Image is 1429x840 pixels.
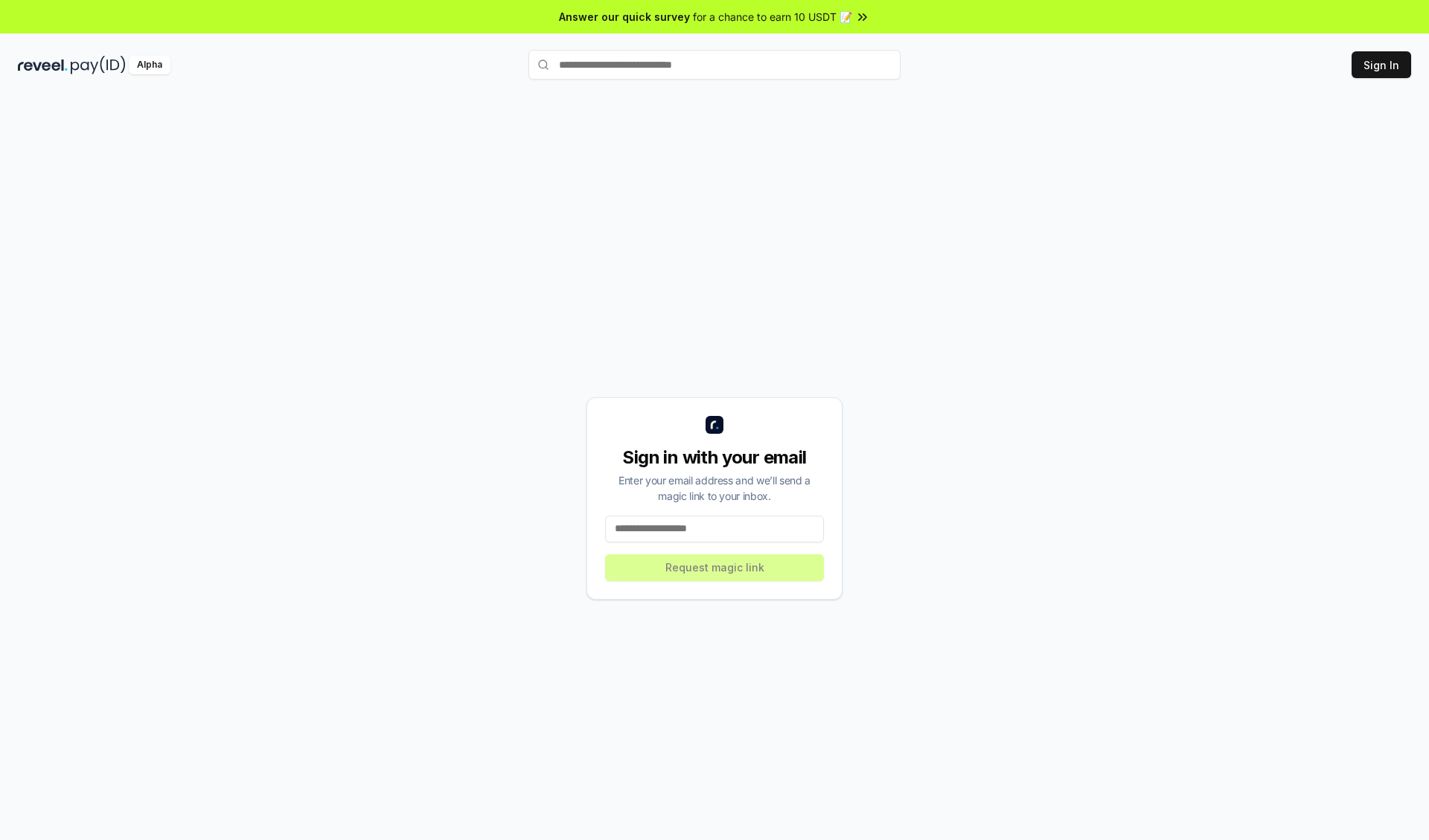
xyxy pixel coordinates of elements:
span: Answer our quick survey [559,9,690,25]
img: pay_id [71,56,126,74]
div: Sign in with your email [605,446,824,469]
button: Sign In [1352,51,1411,78]
div: Enter your email address and we’ll send a magic link to your inbox. [605,472,824,504]
img: reveel_dark [18,56,68,74]
div: Alpha [129,56,170,74]
img: logo_small [706,416,723,434]
span: for a chance to earn 10 USDT 📝 [693,9,852,25]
